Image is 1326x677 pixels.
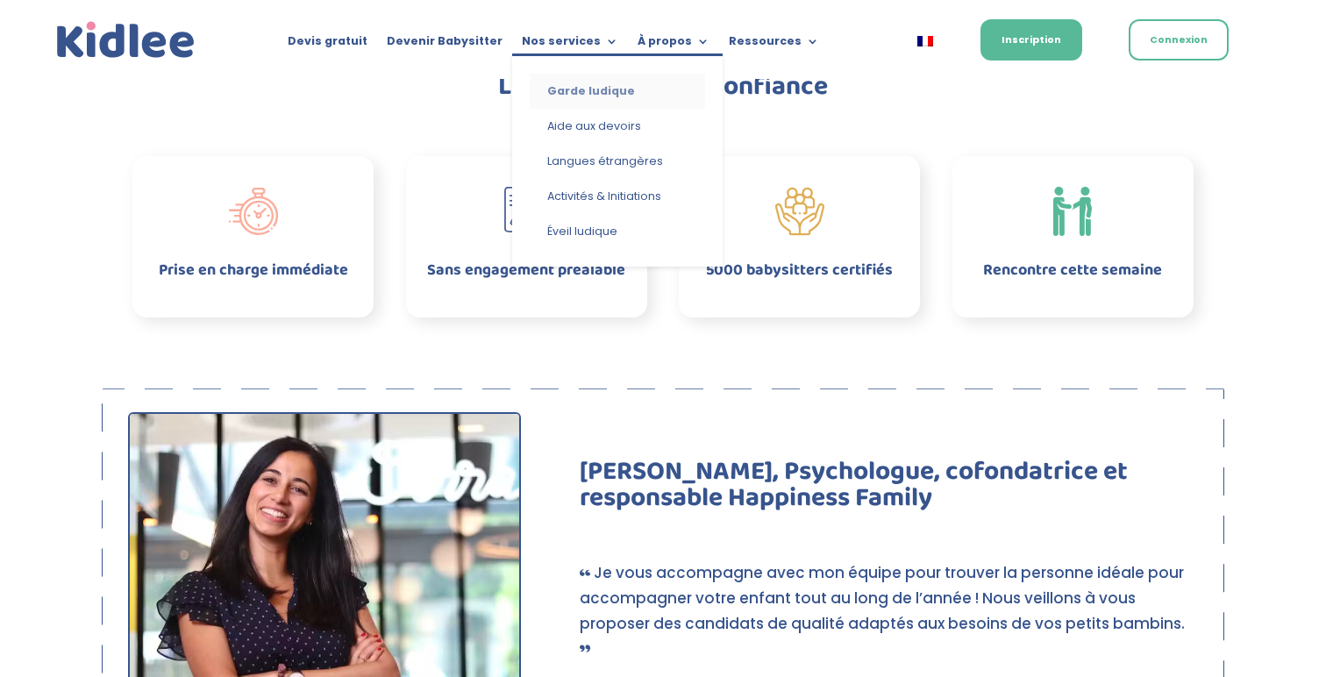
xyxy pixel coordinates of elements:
span: Sans engagement préalable [427,258,625,282]
h2: [PERSON_NAME], Psychologue, cofondatrice et responsable Happiness Family [580,459,1198,520]
a: Devenir Babysitter [387,35,503,54]
a: Connexion [1129,19,1229,61]
p: Je vous accompagne avec mon équipe pour trouver la personne idéale pour accompagner votre enfant ... [580,560,1198,662]
span: Prise en charge immédiate [159,258,348,282]
a: Aide aux devoirs [530,109,705,144]
span: Rencontre cette semaine [983,258,1162,282]
a: Nos services [522,35,618,54]
img: logo_kidlee_bleu [53,18,199,63]
a: Devis gratuit [288,35,367,54]
a: Activités & Initiations [530,179,705,214]
a: Inscription [980,19,1082,61]
a: Éveil ludique [530,214,705,249]
h2: Les rencontres de confiance [189,74,1137,109]
a: Kidlee Logo [53,18,199,63]
span: 5000 babysitters certifiés [706,258,893,282]
a: Garde ludique [530,74,705,109]
img: Français [917,36,933,46]
a: À propos [638,35,709,54]
a: Ressources [729,35,819,54]
a: Langues étrangères [530,144,705,179]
